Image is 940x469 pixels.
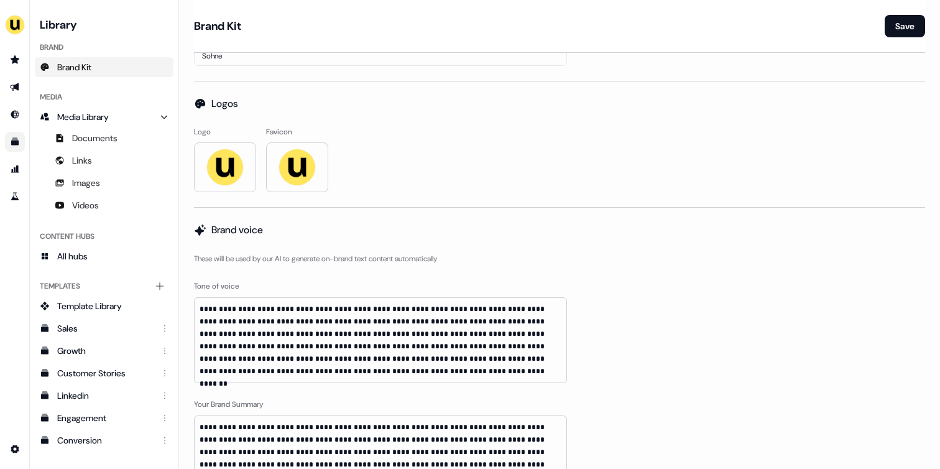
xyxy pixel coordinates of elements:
[35,173,173,193] a: Images
[35,37,173,57] div: Brand
[72,177,100,189] span: Images
[5,159,25,179] a: Go to attribution
[57,345,154,357] div: Growth
[5,439,25,459] a: Go to integrations
[57,434,154,447] div: Conversion
[5,132,25,152] a: Go to templates
[35,296,173,316] a: Template Library
[35,87,173,107] div: Media
[35,151,173,170] a: Links
[194,398,567,411] label: Your Brand Summary
[57,61,91,73] span: Brand Kit
[35,128,173,148] a: Documents
[885,15,925,37] button: Save
[194,253,925,265] p: These will be used by our AI to generate on-brand text content automatically
[5,104,25,124] a: Go to Inbound
[202,51,222,61] span: Sohne
[35,363,173,383] a: Customer Stories
[5,187,25,207] a: Go to experiments
[194,126,211,137] span: Logo
[57,322,154,335] div: Sales
[72,199,99,211] span: Videos
[35,386,173,406] a: Linkedin
[35,246,173,266] a: All hubs
[35,195,173,215] a: Videos
[57,300,122,312] span: Template Library
[35,408,173,428] a: Engagement
[211,223,263,238] h2: Brand voice
[72,132,118,144] span: Documents
[57,250,88,262] span: All hubs
[35,276,173,296] div: Templates
[35,226,173,246] div: Content Hubs
[57,412,154,424] div: Engagement
[57,111,109,123] span: Media Library
[5,77,25,97] a: Go to outbound experience
[5,50,25,70] a: Go to prospects
[35,107,173,127] a: Media Library
[211,96,237,111] h2: Logos
[194,19,241,34] h1: Brand Kit
[266,126,292,137] span: Favicon
[35,15,173,32] h3: Library
[35,341,173,361] a: Growth
[57,367,154,379] div: Customer Stories
[194,280,567,292] label: Tone of voice
[72,154,92,167] span: Links
[57,389,154,402] div: Linkedin
[35,318,173,338] a: Sales
[35,430,173,450] a: Conversion
[35,57,173,77] a: Brand Kit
